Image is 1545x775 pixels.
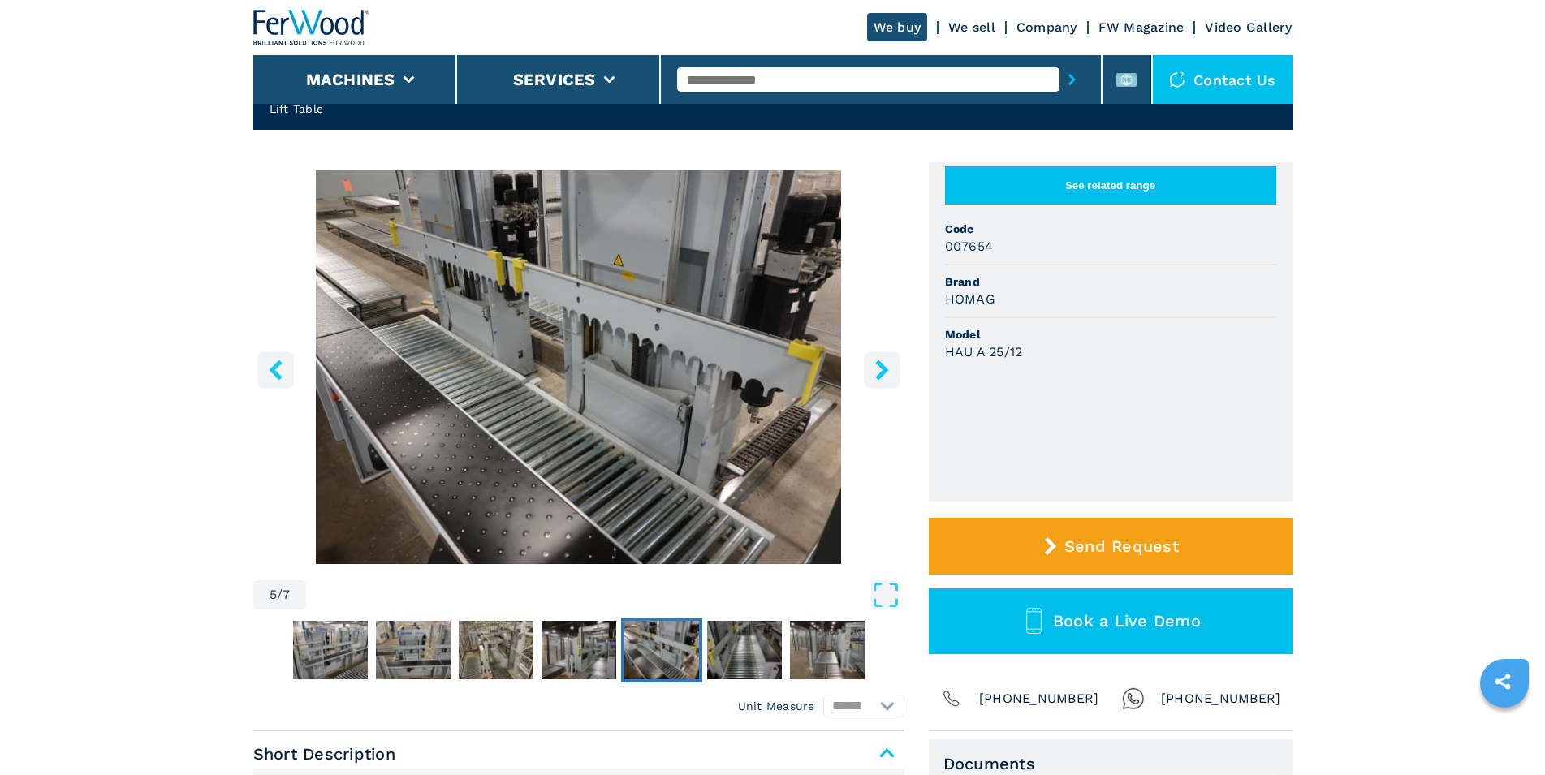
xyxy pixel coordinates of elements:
button: Send Request [929,518,1293,575]
span: Short Description [253,739,904,769]
img: 5e3c6e345c20de675f954760985dd76c [624,621,699,679]
span: 7 [283,588,290,601]
a: Video Gallery [1205,19,1292,35]
button: See related range [945,166,1276,205]
button: Services [513,70,596,89]
img: 1bae10b954b97ffd6ae1fe642cf3f10b [707,621,782,679]
a: Company [1016,19,1077,35]
h3: 007654 [945,237,994,256]
img: Contact us [1169,71,1185,88]
button: Machines [306,70,395,89]
button: Go to Slide 7 [787,618,868,682]
button: right-button [864,351,900,388]
button: Go to Slide 2 [373,618,454,682]
h2: Lift Table [270,101,498,117]
button: Go to Slide 1 [290,618,371,682]
img: 11d79a289eede9c05dc6f00aff882135 [293,621,368,679]
button: Go to Slide 3 [455,618,537,682]
button: Open Fullscreen [310,580,900,609]
iframe: Chat [1476,702,1533,763]
button: submit-button [1059,61,1085,98]
button: left-button [257,351,294,388]
span: [PHONE_NUMBER] [979,687,1099,710]
div: Contact us [1153,55,1293,104]
span: Code [945,221,1276,237]
a: sharethis [1482,661,1523,702]
span: Brand [945,273,1276,290]
span: [PHONE_NUMBER] [1161,687,1281,710]
img: 55d88acba568fb656d3a47aaac223d77 [790,621,865,679]
a: FW Magazine [1098,19,1185,35]
nav: Thumbnail Navigation [253,618,904,682]
img: a58394bba9ac7ad8bbc267f6083cd310 [542,621,616,679]
button: Book a Live Demo [929,588,1293,654]
img: Whatsapp [1122,687,1145,710]
img: ae253f943dc996589fd3ea50d4d55732 [459,621,533,679]
img: a37e12ae00fc1a61416017c629ed2ff1 [376,621,451,679]
button: Go to Slide 6 [704,618,785,682]
span: Documents [943,754,1278,773]
a: We sell [948,19,995,35]
h3: HAU A 25/12 [945,342,1023,361]
img: Ferwood [253,10,370,45]
span: / [277,588,283,601]
img: Phone [940,687,963,710]
button: Go to Slide 5 [621,618,702,682]
span: 5 [270,588,277,601]
span: Book a Live Demo [1053,611,1201,631]
em: Unit Measure [738,698,815,714]
a: We buy [867,13,928,41]
div: Go to Slide 5 [253,170,904,564]
h3: HOMAG [945,290,995,308]
span: Send Request [1064,536,1179,556]
span: Model [945,326,1276,342]
img: Lift Table HOMAG HAU A 25/12 [253,170,904,564]
button: Go to Slide 4 [538,618,619,682]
